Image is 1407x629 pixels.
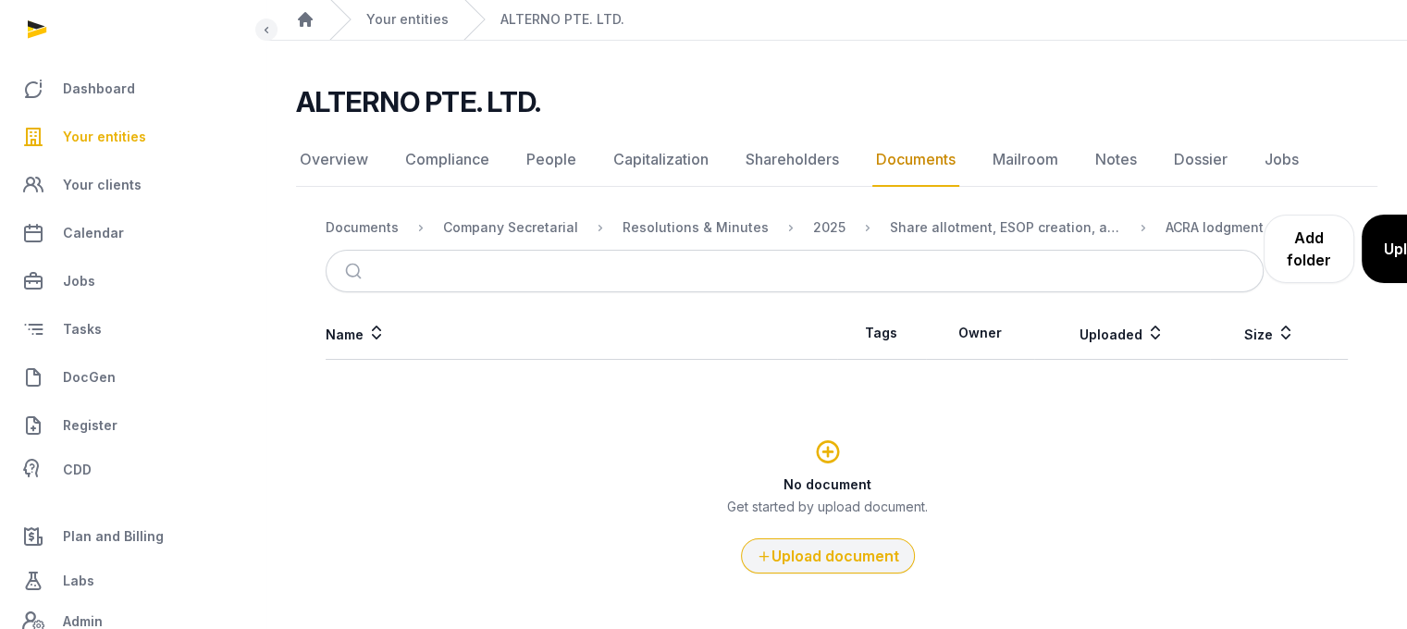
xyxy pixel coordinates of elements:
div: Company Secretarial [443,218,578,237]
a: Tasks [15,307,251,351]
span: DocGen [63,366,116,388]
nav: Tabs [296,133,1377,187]
a: CDD [15,451,251,488]
a: Your entities [366,10,449,29]
button: Upload document [741,538,915,573]
span: Plan and Billing [63,525,164,548]
a: Compliance [401,133,493,187]
span: Labs [63,570,94,592]
a: Dashboard [15,67,251,111]
a: Jobs [15,259,251,303]
a: Jobs [1261,133,1302,187]
a: Your entities [15,115,251,159]
a: DocGen [15,355,251,400]
div: Share allotment, ESOP creation, app of dir [890,218,1121,237]
div: Resolutions & Minutes [623,218,769,237]
a: People [523,133,580,187]
div: ACRA lodgment [1166,218,1264,237]
span: Tasks [63,318,102,340]
th: Uploaded [1034,307,1210,360]
span: Your clients [63,174,142,196]
a: ALTERNO PTE. LTD. [500,10,624,29]
a: Mailroom [989,133,1062,187]
th: Size [1210,307,1330,360]
a: Dossier [1170,133,1231,187]
span: Your entities [63,126,146,148]
a: Add folder [1264,215,1354,283]
a: Register [15,403,251,448]
div: Documents [326,218,399,237]
th: Owner [926,307,1033,360]
a: Capitalization [610,133,712,187]
a: Notes [1092,133,1141,187]
span: Calendar [63,222,124,244]
p: Get started by upload document. [327,498,1328,516]
a: Overview [296,133,372,187]
span: Jobs [63,270,95,292]
a: Documents [872,133,959,187]
a: Labs [15,559,251,603]
a: Your clients [15,163,251,207]
nav: Breadcrumb [326,205,1264,250]
span: Dashboard [63,78,135,100]
a: Shareholders [742,133,843,187]
h2: ALTERNO PTE. LTD. [296,85,540,118]
a: Plan and Billing [15,514,251,559]
th: Tags [837,307,927,360]
span: CDD [63,459,92,481]
h3: No document [327,475,1328,494]
th: Name [326,307,837,360]
button: Submit [334,251,377,291]
span: Register [63,414,117,437]
a: Calendar [15,211,251,255]
div: 2025 [813,218,845,237]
